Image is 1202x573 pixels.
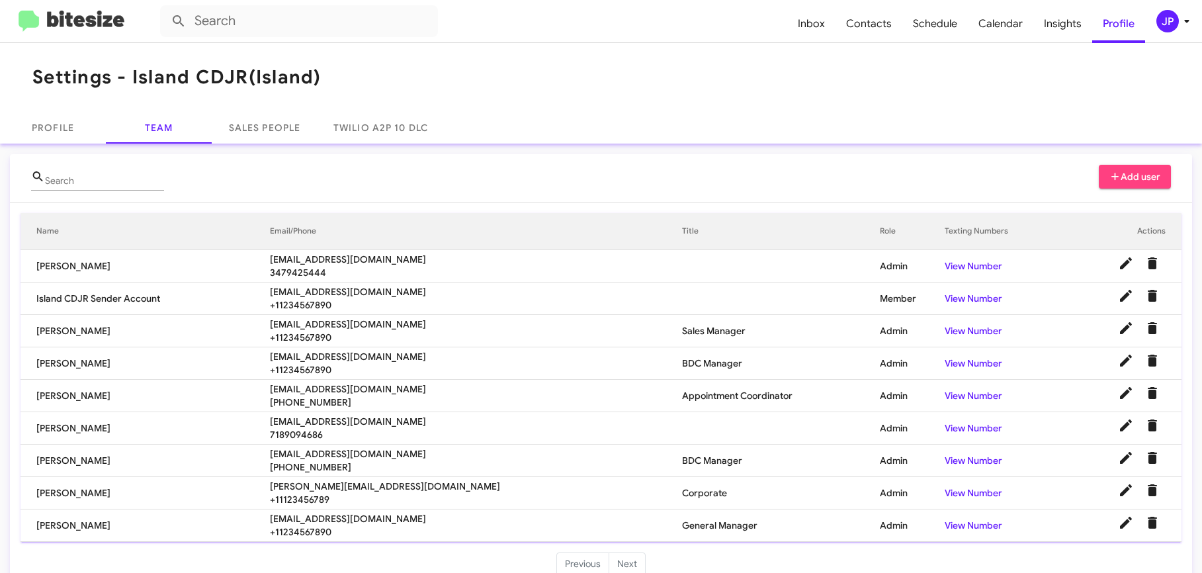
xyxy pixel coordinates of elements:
[945,519,1002,531] a: View Number
[945,455,1002,466] a: View Number
[1109,165,1161,189] span: Add user
[1139,477,1166,504] button: Delete User
[1139,412,1166,439] button: Delete User
[270,318,682,331] span: [EMAIL_ADDRESS][DOMAIN_NAME]
[945,422,1002,434] a: View Number
[270,285,682,298] span: [EMAIL_ADDRESS][DOMAIN_NAME]
[945,292,1002,304] a: View Number
[160,5,438,37] input: Search
[1139,445,1166,471] button: Delete User
[945,390,1002,402] a: View Number
[682,445,880,477] td: BDC Manager
[945,487,1002,499] a: View Number
[270,396,682,409] span: [PHONE_NUMBER]
[106,112,212,144] a: Team
[880,347,945,380] td: Admin
[270,428,682,441] span: 7189094686
[21,412,270,445] td: [PERSON_NAME]
[270,525,682,539] span: +11234567890
[270,512,682,525] span: [EMAIL_ADDRESS][DOMAIN_NAME]
[249,66,322,89] span: (Island)
[968,5,1033,43] a: Calendar
[21,347,270,380] td: [PERSON_NAME]
[270,363,682,376] span: +11234567890
[21,315,270,347] td: [PERSON_NAME]
[1156,10,1179,32] div: JP
[880,213,945,250] th: Role
[836,5,902,43] a: Contacts
[880,412,945,445] td: Admin
[21,213,270,250] th: Name
[880,445,945,477] td: Admin
[682,477,880,509] td: Corporate
[880,380,945,412] td: Admin
[270,480,682,493] span: [PERSON_NAME][EMAIL_ADDRESS][DOMAIN_NAME]
[270,266,682,279] span: 3479425444
[682,509,880,542] td: General Manager
[1092,5,1145,43] a: Profile
[21,283,270,315] td: Island CDJR Sender Account
[1139,347,1166,374] button: Delete User
[1058,213,1181,250] th: Actions
[787,5,836,43] a: Inbox
[270,298,682,312] span: +11234567890
[270,382,682,396] span: [EMAIL_ADDRESS][DOMAIN_NAME]
[212,112,318,144] a: Sales People
[270,447,682,461] span: [EMAIL_ADDRESS][DOMAIN_NAME]
[880,250,945,283] td: Admin
[270,350,682,363] span: [EMAIL_ADDRESS][DOMAIN_NAME]
[1139,315,1166,341] button: Delete User
[270,253,682,266] span: [EMAIL_ADDRESS][DOMAIN_NAME]
[1139,283,1166,309] button: Delete User
[682,347,880,380] td: BDC Manager
[270,461,682,474] span: [PHONE_NUMBER]
[945,260,1002,272] a: View Number
[21,445,270,477] td: [PERSON_NAME]
[1099,165,1172,189] button: Add user
[21,380,270,412] td: [PERSON_NAME]
[21,509,270,542] td: [PERSON_NAME]
[1145,10,1187,32] button: JP
[880,283,945,315] td: Member
[945,213,1058,250] th: Texting Numbers
[945,357,1002,369] a: View Number
[902,5,968,43] a: Schedule
[32,67,322,88] h1: Settings - Island CDJR
[682,213,880,250] th: Title
[270,331,682,344] span: +11234567890
[880,509,945,542] td: Admin
[270,415,682,428] span: [EMAIL_ADDRESS][DOMAIN_NAME]
[682,380,880,412] td: Appointment Coordinator
[270,493,682,506] span: +11123456789
[1139,509,1166,536] button: Delete User
[1139,250,1166,277] button: Delete User
[880,477,945,509] td: Admin
[945,325,1002,337] a: View Number
[1139,380,1166,406] button: Delete User
[45,176,164,187] input: Name or Email
[318,112,444,144] a: Twilio A2P 10 DLC
[682,315,880,347] td: Sales Manager
[21,477,270,509] td: [PERSON_NAME]
[270,213,682,250] th: Email/Phone
[21,250,270,283] td: [PERSON_NAME]
[1033,5,1092,43] a: Insights
[880,315,945,347] td: Admin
